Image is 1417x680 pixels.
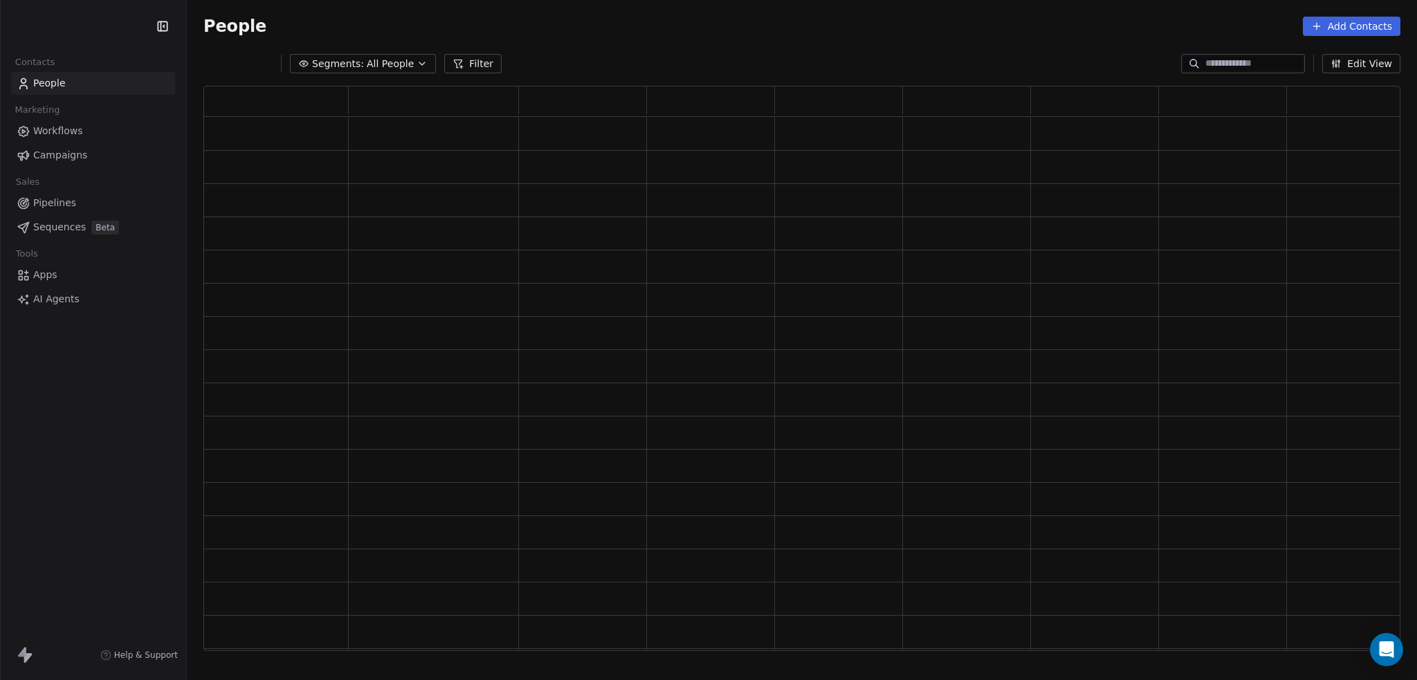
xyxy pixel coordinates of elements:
[11,120,175,143] a: Workflows
[444,54,502,73] button: Filter
[1370,633,1403,666] div: Open Intercom Messenger
[11,288,175,311] a: AI Agents
[204,117,1415,652] div: grid
[203,16,266,37] span: People
[114,650,178,661] span: Help & Support
[33,292,80,306] span: AI Agents
[91,221,119,235] span: Beta
[367,57,414,71] span: All People
[33,124,83,138] span: Workflows
[10,243,44,264] span: Tools
[1303,17,1400,36] button: Add Contacts
[9,100,66,120] span: Marketing
[33,76,66,91] span: People
[33,148,87,163] span: Campaigns
[11,72,175,95] a: People
[10,172,46,192] span: Sales
[9,52,61,73] span: Contacts
[312,57,364,71] span: Segments:
[11,192,175,214] a: Pipelines
[1322,54,1400,73] button: Edit View
[100,650,178,661] a: Help & Support
[33,196,76,210] span: Pipelines
[11,216,175,239] a: SequencesBeta
[11,264,175,286] a: Apps
[33,220,86,235] span: Sequences
[33,268,57,282] span: Apps
[11,144,175,167] a: Campaigns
